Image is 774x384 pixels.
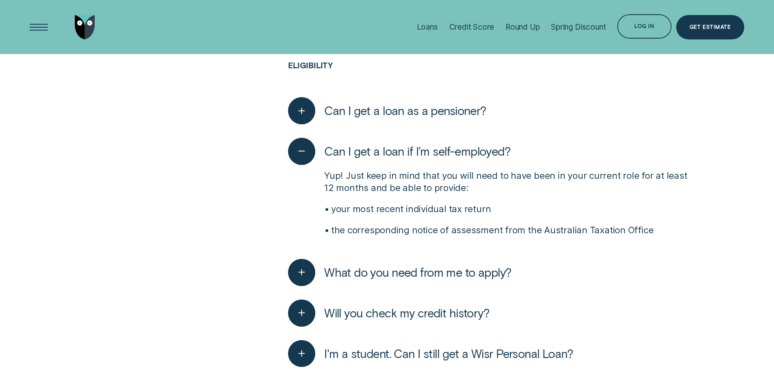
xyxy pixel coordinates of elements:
div: Credit Score [449,22,494,32]
h3: Eligibility [288,61,692,90]
span: I'm a student. Can I still get a Wisr Personal Loan? [324,346,573,361]
img: Wisr [75,15,95,39]
div: Loans [417,22,438,32]
button: Will you check my credit history? [288,299,489,327]
button: What do you need from me to apply? [288,259,511,286]
span: Can I get a loan if I’m self-employed? [324,144,510,158]
p: your most recent individual tax return [331,203,693,215]
p: Yup! Just keep in mind that you will need to have been in your current role for at least 12 month... [324,169,692,194]
div: Round Up [505,22,540,32]
button: Log in [617,14,671,39]
span: Will you check my credit history? [324,306,489,320]
button: Can I get a loan if I’m self-employed? [288,138,510,165]
button: Open Menu [27,15,51,39]
button: I'm a student. Can I still get a Wisr Personal Loan? [288,340,573,367]
button: Can I get a loan as a pensioner? [288,97,486,124]
span: What do you need from me to apply? [324,265,511,280]
a: Get Estimate [676,15,744,39]
p: the corresponding notice of assessment from the Australian Taxation Office [331,224,693,236]
div: Spring Discount [551,22,606,32]
span: Can I get a loan as a pensioner? [324,103,486,118]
